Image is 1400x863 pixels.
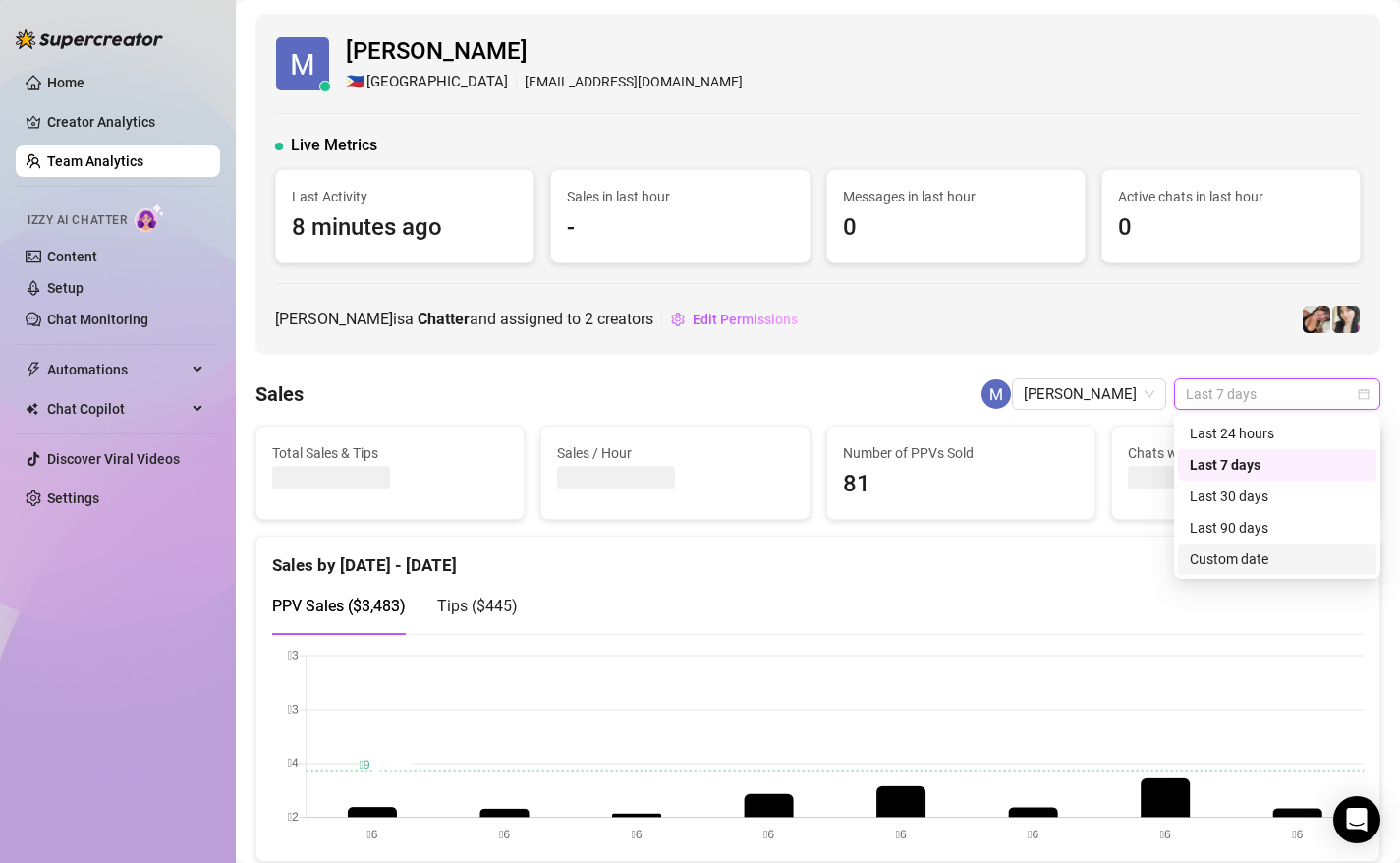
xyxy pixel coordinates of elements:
a: Chat Monitoring [47,312,148,327]
img: Mark Caguing [276,37,329,90]
a: Home [47,75,84,90]
span: Live Metrics [291,134,377,157]
img: Christina [1332,306,1360,333]
a: Settings [47,490,99,506]
div: Last 7 days [1190,454,1365,476]
span: Active chats in last hour [1118,186,1344,207]
a: Setup [47,280,84,296]
div: Last 7 days [1178,449,1376,481]
img: Mark Caguing [981,379,1011,409]
div: Open Intercom Messenger [1333,796,1380,843]
a: Content [47,249,97,264]
span: - [567,209,793,247]
span: Sales in last hour [567,186,793,207]
span: 8 minutes ago [292,209,518,247]
a: Creator Analytics [47,106,204,138]
span: [PERSON_NAME] [346,33,743,71]
img: Chat Copilot [26,402,38,416]
span: setting [671,313,685,326]
span: [GEOGRAPHIC_DATA] [366,71,508,94]
span: PPV Sales ( $3,483 ) [272,597,406,615]
div: [EMAIL_ADDRESS][DOMAIN_NAME] [346,71,743,94]
div: Last 30 days [1178,481,1376,512]
img: AI Chatter [135,203,165,232]
span: 81 [843,466,1079,503]
div: Last 90 days [1190,517,1365,539]
span: 2 [585,310,593,328]
span: [PERSON_NAME] is a and assigned to creators [275,307,653,331]
span: thunderbolt [26,362,41,377]
span: 0 [843,209,1069,247]
span: Total Sales & Tips [272,442,508,464]
a: Discover Viral Videos [47,451,180,467]
span: 🇵🇭 [346,71,364,94]
span: Chats with sales [1128,442,1364,464]
span: Chat Copilot [47,393,187,425]
img: Christina [1303,306,1330,333]
span: Last Activity [292,186,518,207]
div: Custom date [1190,548,1365,570]
span: Tips ( $445 ) [437,597,518,615]
span: 0 [1118,209,1344,247]
div: Last 24 hours [1178,418,1376,449]
span: Number of PPVs Sold [843,442,1079,464]
span: Edit Permissions [693,312,798,327]
span: Last 7 days [1186,379,1369,409]
div: Last 30 days [1190,486,1365,507]
b: Chatter [418,310,470,328]
div: Sales by [DATE] - [DATE] [272,537,1364,579]
span: Automations [47,354,187,385]
span: Izzy AI Chatter [28,211,127,230]
a: Team Analytics [47,153,143,169]
div: Custom date [1178,544,1376,575]
div: Last 24 hours [1190,423,1365,444]
h4: Sales [255,380,304,408]
div: Last 90 days [1178,512,1376,544]
span: calendar [1358,388,1370,400]
img: logo-BBDzfeDw.svg [16,29,163,49]
span: Messages in last hour [843,186,1069,207]
span: Sales / Hour [557,442,793,464]
span: Mark Caguing [1024,379,1154,409]
button: Edit Permissions [670,304,799,335]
